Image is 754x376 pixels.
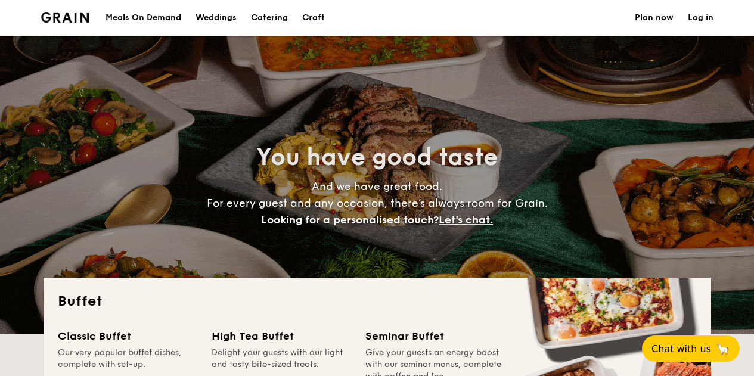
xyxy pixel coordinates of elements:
div: High Tea Buffet [212,328,351,344]
div: Seminar Buffet [365,328,505,344]
span: Let's chat. [439,213,493,226]
button: Chat with us🦙 [642,335,740,362]
span: Chat with us [651,343,711,355]
span: 🦙 [716,342,730,356]
div: Classic Buffet [58,328,197,344]
a: Logotype [41,12,89,23]
h2: Buffet [58,292,697,311]
img: Grain [41,12,89,23]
